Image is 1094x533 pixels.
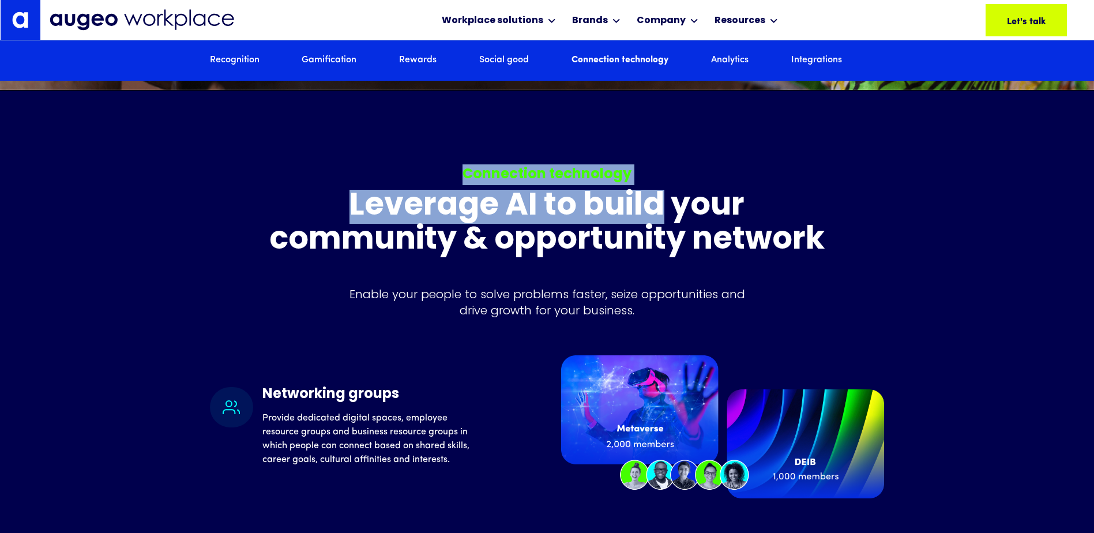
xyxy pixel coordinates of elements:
[986,4,1067,36] a: Let's talk
[12,12,28,28] img: Augeo's "a" monogram decorative logo in white.
[340,286,755,318] p: Enable your people to solve problems faster, seize opportunities and drive growth for your business.
[572,54,668,67] a: Connection technology
[399,54,437,67] a: Rewards
[266,190,829,258] h3: Leverage AI to build your community & opportunity network
[715,14,765,28] div: Resources
[210,54,260,67] a: Recognition
[302,54,356,67] a: Gamification
[463,164,631,185] h5: Connection technology
[711,54,749,67] a: Analytics
[262,387,484,402] h4: Networking groups
[572,14,608,28] div: Brands
[442,14,543,28] div: Workplace solutions
[791,54,842,67] a: Integrations
[262,411,484,467] p: Provide dedicated digital spaces, employee resource groups and business resource groups in which ...
[479,54,529,67] a: Social good
[50,9,234,31] img: Augeo Workplace business unit full logo in mignight blue.
[637,14,686,28] div: Company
